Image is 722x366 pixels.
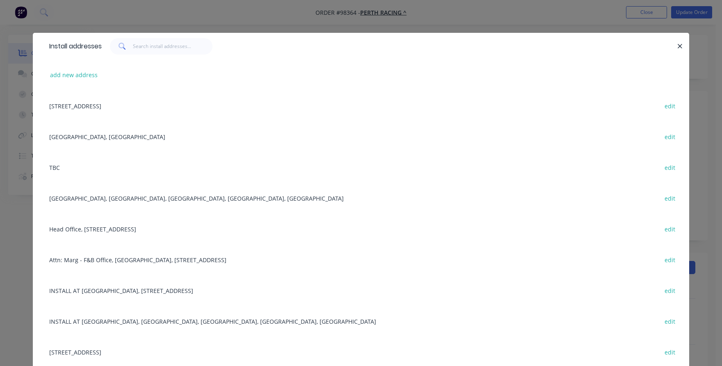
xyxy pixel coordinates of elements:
button: edit [660,223,679,234]
button: edit [660,346,679,357]
div: Head Office, [STREET_ADDRESS] [45,213,677,244]
button: edit [660,254,679,265]
button: edit [660,285,679,296]
button: add new address [46,69,102,80]
button: edit [660,162,679,173]
div: Install addresses [45,33,102,59]
div: [GEOGRAPHIC_DATA], [GEOGRAPHIC_DATA] [45,121,677,152]
button: edit [660,131,679,142]
div: TBC [45,152,677,183]
div: Attn: Marg - F&B Office, [GEOGRAPHIC_DATA], [STREET_ADDRESS] [45,244,677,275]
div: [GEOGRAPHIC_DATA], [GEOGRAPHIC_DATA], [GEOGRAPHIC_DATA], [GEOGRAPHIC_DATA], [GEOGRAPHIC_DATA] [45,183,677,213]
div: INSTALL AT [GEOGRAPHIC_DATA], [STREET_ADDRESS] [45,275,677,306]
div: [STREET_ADDRESS] [45,90,677,121]
input: Search install addresses... [133,38,213,55]
button: edit [660,192,679,204]
button: edit [660,316,679,327]
button: edit [660,100,679,111]
div: INSTALL AT [GEOGRAPHIC_DATA], [GEOGRAPHIC_DATA], [GEOGRAPHIC_DATA], [GEOGRAPHIC_DATA], [GEOGRAPHI... [45,306,677,336]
